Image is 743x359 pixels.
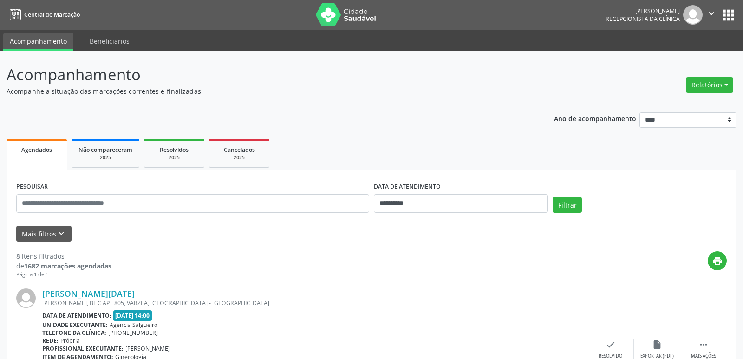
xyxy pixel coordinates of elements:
[42,321,108,329] b: Unidade executante:
[151,154,197,161] div: 2025
[216,154,262,161] div: 2025
[686,77,733,93] button: Relatórios
[78,146,132,154] span: Não compareceram
[16,180,48,194] label: PESQUISAR
[7,86,517,96] p: Acompanhe a situação das marcações correntes e finalizadas
[42,345,124,352] b: Profissional executante:
[42,299,587,307] div: [PERSON_NAME], BL C APT 805, VARZEA, [GEOGRAPHIC_DATA] - [GEOGRAPHIC_DATA]
[113,310,152,321] span: [DATE] 14:00
[374,180,441,194] label: DATA DE ATENDIMENTO
[16,226,72,242] button: Mais filtroskeyboard_arrow_down
[42,337,59,345] b: Rede:
[42,312,111,320] b: Data de atendimento:
[224,146,255,154] span: Cancelados
[16,251,111,261] div: 8 itens filtrados
[606,7,680,15] div: [PERSON_NAME]
[554,112,636,124] p: Ano de acompanhamento
[24,261,111,270] strong: 1682 marcações agendadas
[553,197,582,213] button: Filtrar
[160,146,189,154] span: Resolvidos
[7,63,517,86] p: Acompanhamento
[56,228,66,239] i: keyboard_arrow_down
[60,337,80,345] span: Própria
[42,288,135,299] a: [PERSON_NAME][DATE]
[606,15,680,23] span: Recepcionista da clínica
[720,7,736,23] button: apps
[78,154,132,161] div: 2025
[703,5,720,25] button: 
[83,33,136,49] a: Beneficiários
[712,256,723,266] i: print
[706,8,717,19] i: 
[652,339,662,350] i: insert_drive_file
[110,321,157,329] span: Agencia Salgueiro
[7,7,80,22] a: Central de Marcação
[3,33,73,51] a: Acompanhamento
[683,5,703,25] img: img
[21,146,52,154] span: Agendados
[108,329,158,337] span: [PHONE_NUMBER]
[698,339,709,350] i: 
[42,329,106,337] b: Telefone da clínica:
[16,261,111,271] div: de
[606,339,616,350] i: check
[16,288,36,308] img: img
[708,251,727,270] button: print
[125,345,170,352] span: [PERSON_NAME]
[16,271,111,279] div: Página 1 de 1
[24,11,80,19] span: Central de Marcação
